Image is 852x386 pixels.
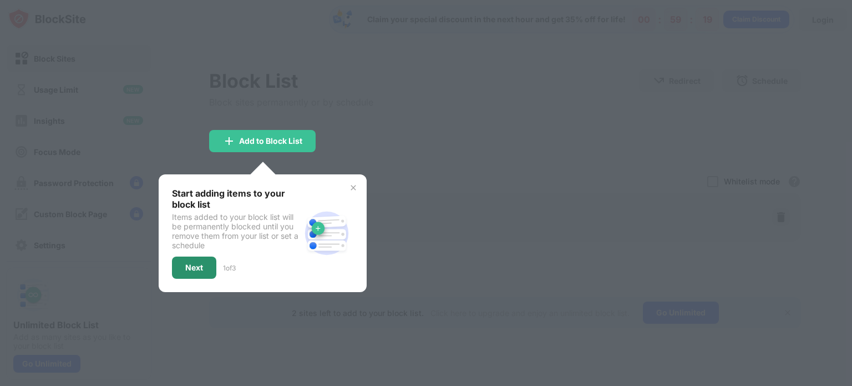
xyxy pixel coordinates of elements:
div: Add to Block List [239,137,302,146]
div: 1 of 3 [223,264,236,272]
div: Next [185,263,203,272]
img: block-site.svg [300,207,353,260]
img: x-button.svg [349,183,358,192]
div: Items added to your block list will be permanently blocked until you remove them from your list o... [172,212,300,250]
div: Start adding items to your block list [172,188,300,210]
